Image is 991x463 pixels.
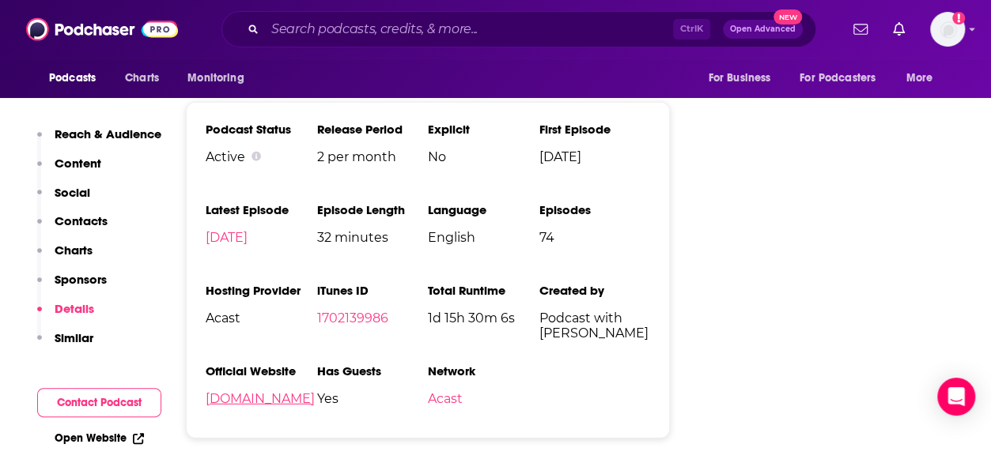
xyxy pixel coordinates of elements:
[317,122,429,137] h3: Release Period
[55,126,161,141] p: Reach & Audience
[887,16,911,43] a: Show notifications dropdown
[37,126,161,156] button: Reach & Audience
[317,149,429,164] span: 2 per month
[187,67,244,89] span: Monitoring
[206,122,317,137] h3: Podcast Status
[937,378,975,416] div: Open Intercom Messenger
[800,67,876,89] span: For Podcasters
[708,67,770,89] span: For Business
[55,156,101,171] p: Content
[673,19,710,40] span: Ctrl K
[930,12,965,47] img: User Profile
[539,122,651,137] h3: First Episode
[539,202,651,217] h3: Episodes
[176,63,264,93] button: open menu
[37,388,161,417] button: Contact Podcast
[317,230,429,245] span: 32 minutes
[265,17,673,42] input: Search podcasts, credits, & more...
[206,149,317,164] div: Active
[930,12,965,47] span: Logged in as aridings
[428,283,539,298] h3: Total Runtime
[206,230,248,245] a: [DATE]
[55,272,107,287] p: Sponsors
[428,122,539,137] h3: Explicit
[317,283,429,298] h3: iTunes ID
[847,16,874,43] a: Show notifications dropdown
[37,301,94,330] button: Details
[428,230,539,245] span: English
[317,363,429,378] h3: Has Guests
[317,391,429,406] span: Yes
[26,14,178,44] img: Podchaser - Follow, Share and Rate Podcasts
[428,202,539,217] h3: Language
[539,311,651,341] span: Podcast with [PERSON_NAME]
[774,9,802,24] span: New
[221,11,816,47] div: Search podcasts, credits, & more...
[55,431,144,445] a: Open Website
[906,67,933,89] span: More
[115,63,168,93] a: Charts
[55,301,94,316] p: Details
[206,202,317,217] h3: Latest Episode
[697,63,790,93] button: open menu
[206,283,317,298] h3: Hosting Provider
[428,363,539,378] h3: Network
[38,63,116,93] button: open menu
[37,156,101,185] button: Content
[730,25,796,33] span: Open Advanced
[952,12,965,24] svg: Add a profile image
[55,330,93,345] p: Similar
[539,283,651,298] h3: Created by
[317,202,429,217] h3: Episode Length
[930,12,965,47] button: Show profile menu
[125,67,159,89] span: Charts
[723,20,803,39] button: Open AdvancedNew
[55,213,108,228] p: Contacts
[37,243,93,272] button: Charts
[37,330,93,359] button: Similar
[206,363,317,378] h3: Official Website
[895,63,953,93] button: open menu
[789,63,898,93] button: open menu
[55,185,90,200] p: Social
[428,149,539,164] span: No
[49,67,96,89] span: Podcasts
[539,230,651,245] span: 74
[539,149,651,164] span: [DATE]
[37,272,107,301] button: Sponsors
[206,311,317,326] span: Acast
[206,391,315,406] a: [DOMAIN_NAME]
[37,185,90,214] button: Social
[55,243,93,258] p: Charts
[37,213,108,243] button: Contacts
[317,311,388,326] a: 1702139986
[428,391,463,406] a: Acast
[428,311,539,326] span: 1d 15h 30m 6s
